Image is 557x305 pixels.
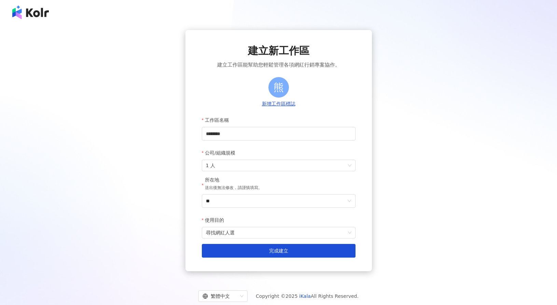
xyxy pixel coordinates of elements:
[202,244,356,258] button: 完成建立
[248,44,309,58] span: 建立新工作區
[260,100,297,108] button: 新增工作區標誌
[299,293,311,299] a: iKala
[274,79,284,95] span: 熊
[269,248,288,253] span: 完成建立
[203,291,237,302] div: 繁體中文
[202,113,234,127] label: 工作區名稱
[205,177,262,184] div: 所在地
[347,199,351,203] span: down
[206,227,351,238] span: 尋找網紅人選
[256,292,359,300] span: Copyright © 2025 All Rights Reserved.
[12,5,49,19] img: logo
[202,127,356,141] input: 工作區名稱
[202,213,229,227] label: 使用目的
[217,61,340,69] span: 建立工作區能幫助您輕鬆管理各項網紅行銷專案協作。
[206,160,351,171] span: 1 人
[205,185,262,191] p: 送出後無法修改，請謹慎填寫。
[202,146,240,160] label: 公司/組織規模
